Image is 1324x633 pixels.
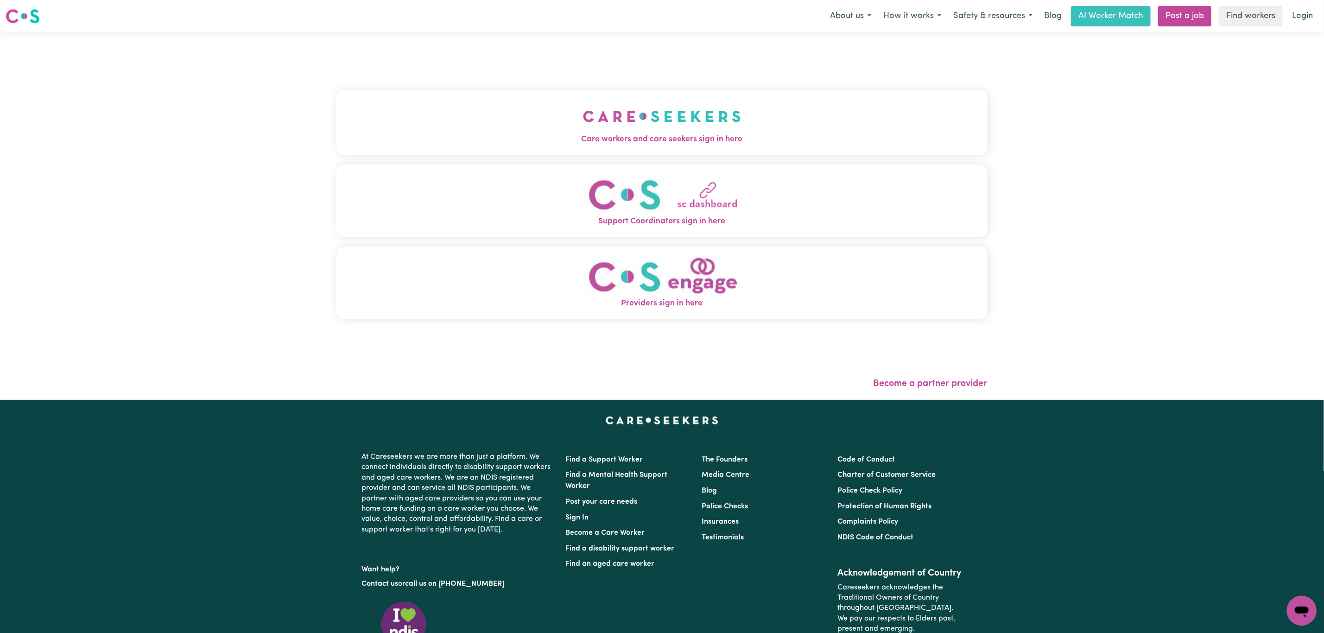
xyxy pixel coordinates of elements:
[837,456,895,463] a: Code of Conduct
[1039,6,1067,26] a: Blog
[566,529,645,537] a: Become a Care Worker
[837,503,931,510] a: Protection of Human Rights
[702,518,739,525] a: Insurances
[336,247,988,319] button: Providers sign in here
[336,133,988,146] span: Care workers and care seekers sign in here
[566,498,638,506] a: Post your care needs
[947,6,1039,26] button: Safety & resources
[566,560,655,568] a: Find an aged care worker
[837,568,962,579] h2: Acknowledgement of Country
[606,417,718,424] a: Careseekers home page
[336,90,988,155] button: Care workers and care seekers sign in here
[837,534,913,541] a: NDIS Code of Conduct
[1286,6,1318,26] a: Login
[6,6,40,27] a: Careseekers logo
[362,580,399,588] a: Contact us
[6,8,40,25] img: Careseekers logo
[1287,596,1317,626] iframe: Button to launch messaging window, conversation in progress
[702,471,749,479] a: Media Centre
[837,471,936,479] a: Charter of Customer Service
[1071,6,1151,26] a: AI Worker Match
[566,456,643,463] a: Find a Support Worker
[702,456,748,463] a: The Founders
[566,545,675,552] a: Find a disability support worker
[336,298,988,310] span: Providers sign in here
[824,6,877,26] button: About us
[702,487,717,494] a: Blog
[362,448,555,538] p: At Careseekers we are more than just a platform. We connect individuals directly to disability su...
[702,503,748,510] a: Police Checks
[837,487,902,494] a: Police Check Policy
[1219,6,1283,26] a: Find workers
[405,580,505,588] a: call us on [PHONE_NUMBER]
[566,471,668,490] a: Find a Mental Health Support Worker
[362,561,555,575] p: Want help?
[874,379,988,388] a: Become a partner provider
[837,518,898,525] a: Complaints Policy
[336,215,988,228] span: Support Coordinators sign in here
[702,534,744,541] a: Testimonials
[362,575,555,593] p: or
[1158,6,1211,26] a: Post a job
[566,514,589,521] a: Sign In
[877,6,947,26] button: How it works
[336,165,988,237] button: Support Coordinators sign in here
